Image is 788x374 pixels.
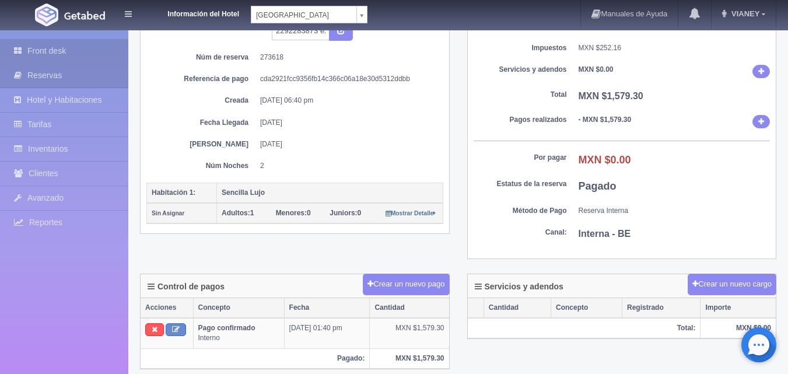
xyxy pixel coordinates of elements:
th: Concepto [551,298,622,318]
dd: 2 [260,161,435,171]
button: Crear un nuevo pago [363,274,449,295]
span: 0 [330,209,361,217]
a: [GEOGRAPHIC_DATA] [251,6,367,23]
dt: Referencia de pago [155,74,248,84]
span: 1 [222,209,254,217]
td: Interno [193,318,284,348]
img: Getabed [64,11,105,20]
th: Concepto [193,298,284,318]
b: Habitación 1: [152,188,195,197]
th: Importe [701,298,776,318]
dt: Núm Noches [155,161,248,171]
b: MXN $0.00 [579,65,614,74]
h4: Servicios y adendos [475,282,563,291]
dt: Información del Hotel [146,6,239,19]
th: Registrado [622,298,701,318]
span: [GEOGRAPHIC_DATA] [256,6,352,24]
dt: Canal: [474,228,567,237]
b: Pagado [579,180,617,192]
span: 0 [276,209,311,217]
b: - MXN $1,579.30 [579,116,632,124]
img: Getabed [35,4,58,26]
dt: Por pagar [474,153,567,163]
dd: MXN $252.16 [579,43,771,53]
b: Pago confirmado [198,324,255,332]
dd: cda2921fcc9356fb14c366c06a18e30d5312ddbb [260,74,435,84]
dd: [DATE] [260,139,435,149]
td: [DATE] 01:40 pm [284,318,370,348]
span: VIANEY [729,9,759,18]
dt: Fecha Llegada [155,118,248,128]
dt: Impuestos [474,43,567,53]
a: Mostrar Detalle [386,209,436,217]
th: Pagado: [141,348,370,368]
dd: 273618 [260,53,435,62]
th: Fecha [284,298,370,318]
dt: Creada [155,96,248,106]
dt: [PERSON_NAME] [155,139,248,149]
dt: Servicios y adendos [474,65,567,75]
th: MXN $0.00 [701,318,776,338]
strong: Adultos: [222,209,250,217]
th: Acciones [141,298,193,318]
th: Sencilla Lujo [217,183,443,203]
b: Interna - BE [579,229,631,239]
b: MXN $1,579.30 [579,91,643,101]
small: Sin Asignar [152,210,184,216]
dt: Pagos realizados [474,115,567,125]
dt: Estatus de la reserva [474,179,567,189]
dt: Núm de reserva [155,53,248,62]
th: MXN $1,579.30 [370,348,449,368]
strong: Juniors: [330,209,357,217]
button: Crear un nuevo cargo [688,274,776,295]
th: Cantidad [484,298,551,318]
h4: Control de pagos [148,282,225,291]
dd: [DATE] [260,118,435,128]
th: Cantidad [370,298,449,318]
small: Mostrar Detalle [386,210,436,216]
b: MXN $0.00 [579,154,631,166]
strong: Menores: [276,209,307,217]
td: MXN $1,579.30 [370,318,449,348]
dt: Método de Pago [474,206,567,216]
dd: [DATE] 06:40 pm [260,96,435,106]
dd: Reserva Interna [579,206,771,216]
dt: Total [474,90,567,100]
th: Total: [468,318,701,338]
